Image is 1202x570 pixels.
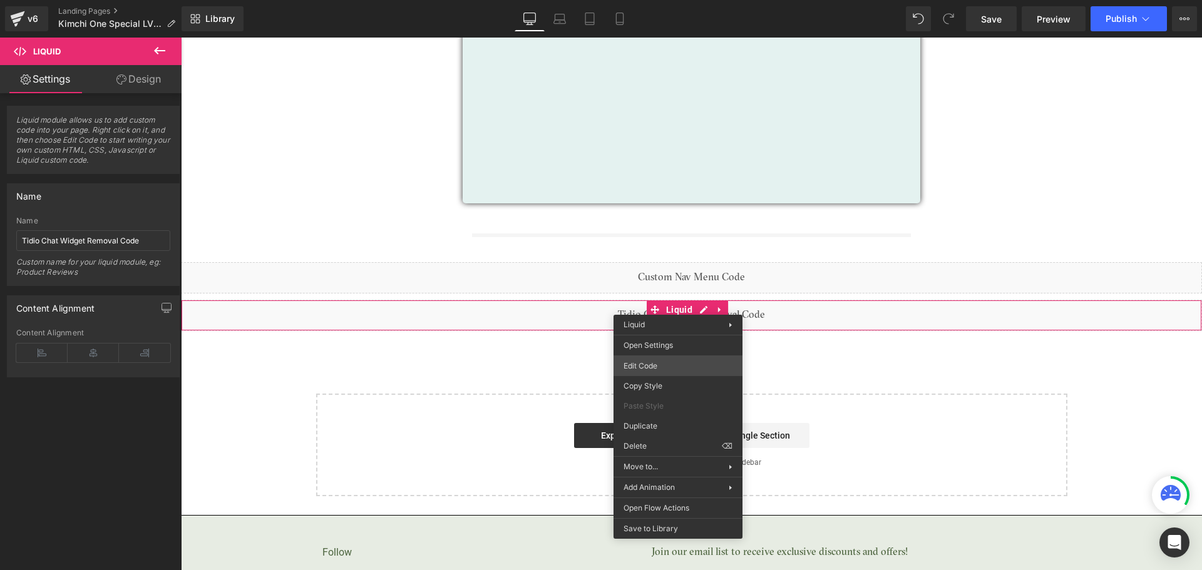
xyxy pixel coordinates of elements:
[1106,14,1137,24] span: Publish
[624,340,732,351] span: Open Settings
[58,6,185,16] a: Landing Pages
[155,420,866,429] p: or Drag & Drop elements from left sidebar
[393,385,506,410] a: Explore Blocks
[624,482,729,493] span: Add Animation
[1091,6,1167,31] button: Publish
[531,263,547,282] a: Expand / Collapse
[16,216,170,225] div: Name
[1159,527,1189,557] div: Open Intercom Messenger
[624,523,732,534] span: Save to Library
[624,360,732,372] span: Edit Code
[1022,6,1086,31] a: Preview
[624,380,732,392] span: Copy Style
[624,502,732,514] span: Open Flow Actions
[722,440,732,452] span: ⌫
[16,328,170,337] div: Content Alignment
[515,6,545,31] a: Desktop
[205,13,235,24] span: Library
[33,46,61,56] span: Liquid
[471,506,880,524] p: Join our email list to receive exclusive discounts and offers!
[906,6,931,31] button: Undo
[1172,6,1197,31] button: More
[182,6,244,31] a: New Library
[516,385,629,410] a: Add Single Section
[1037,13,1071,26] span: Preview
[545,6,575,31] a: Laptop
[482,263,515,282] span: Liquid
[624,440,722,452] span: Delete
[5,6,48,31] a: v6
[16,115,170,173] span: Liquid module allows us to add custom code into your page. Right click on it, and then choose Edi...
[981,13,1002,26] span: Save
[58,19,162,29] span: Kimchi One Special LV LP
[16,184,41,201] div: Name
[624,461,729,472] span: Move to...
[936,6,961,31] button: Redo
[624,420,732,432] span: Duplicate
[624,320,645,329] span: Liquid
[93,65,184,93] a: Design
[25,11,41,27] div: v6
[605,6,635,31] a: Mobile
[575,6,605,31] a: Tablet
[16,296,95,313] div: Content Alignment
[624,400,732,412] span: Paste Style
[16,257,170,285] div: Custom name for your liquid module, eg: Product Reviews
[141,506,458,524] h6: Follow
